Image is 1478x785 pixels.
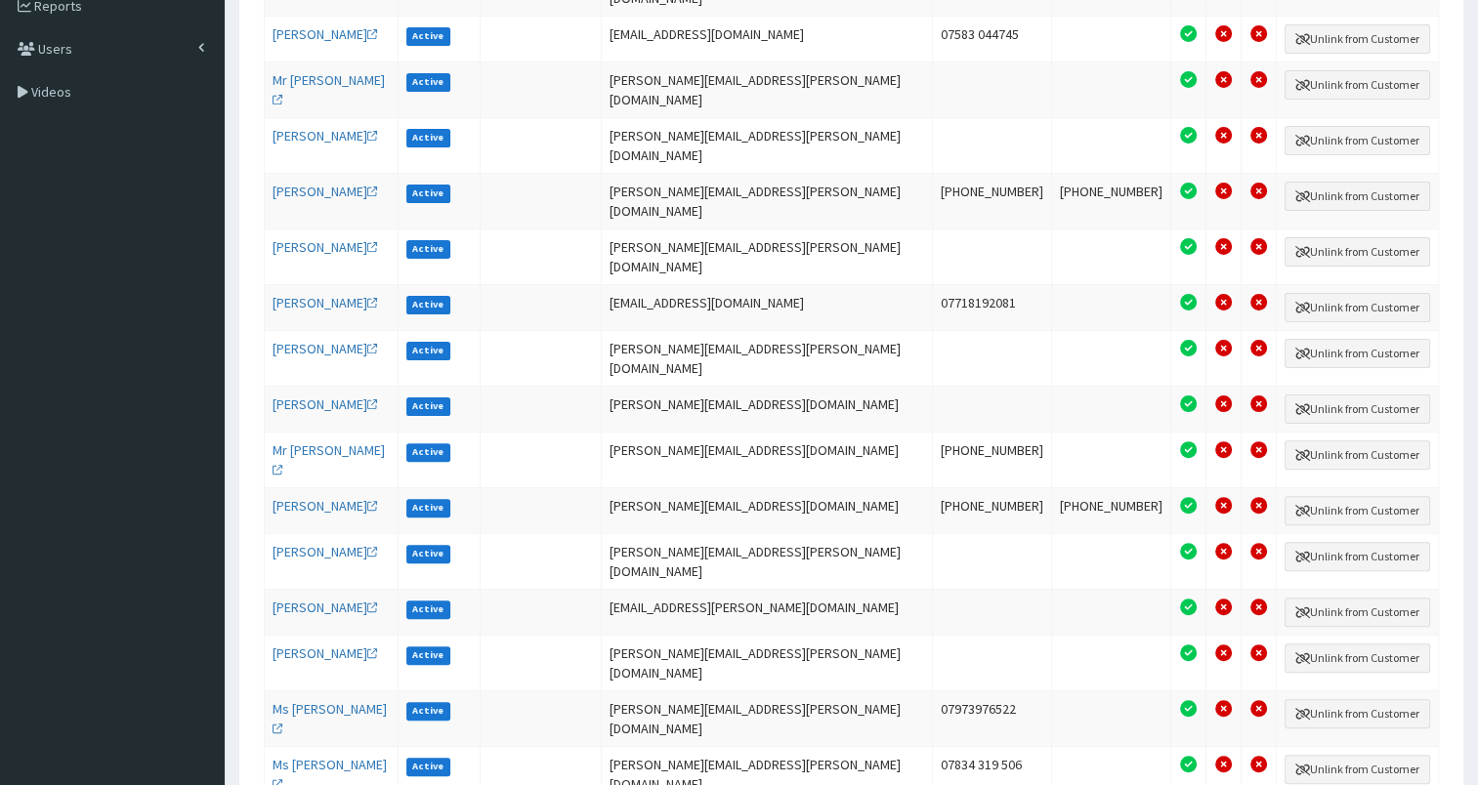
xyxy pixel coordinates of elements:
td: [PERSON_NAME][EMAIL_ADDRESS][PERSON_NAME][DOMAIN_NAME] [602,228,933,284]
button: Unlink from Customer [1285,755,1430,784]
a: [PERSON_NAME] [273,340,378,357]
label: Active [406,499,450,516]
td: [PHONE_NUMBER] [933,173,1052,228]
button: Unlink from Customer [1285,598,1430,627]
button: Unlink from Customer [1285,440,1430,470]
a: [PERSON_NAME] [273,599,378,616]
td: [PHONE_NUMBER] [1052,173,1171,228]
label: Active [406,443,450,461]
button: Unlink from Customer [1285,70,1430,100]
label: Active [406,240,450,258]
label: Active [406,646,450,664]
td: 07973976522 [933,690,1052,746]
button: Unlink from Customer [1285,293,1430,322]
label: Active [406,702,450,720]
a: [PERSON_NAME] [273,127,378,145]
button: Unlink from Customer [1285,237,1430,267]
label: Active [406,27,450,45]
td: [PERSON_NAME][EMAIL_ADDRESS][PERSON_NAME][DOMAIN_NAME] [602,330,933,386]
td: [EMAIL_ADDRESS][DOMAIN_NAME] [602,284,933,330]
label: Active [406,129,450,146]
td: [PHONE_NUMBER] [933,432,1052,487]
a: [PERSON_NAME] [273,183,378,200]
label: Active [406,296,450,313]
a: [PERSON_NAME] [273,543,378,560]
label: Active [406,73,450,91]
td: [PERSON_NAME][EMAIL_ADDRESS][PERSON_NAME][DOMAIN_NAME] [602,173,933,228]
button: Unlink from Customer [1285,643,1430,673]
button: Unlink from Customer [1285,182,1430,211]
span: Users [38,40,72,58]
td: 07718192081 [933,284,1052,330]
a: Ms [PERSON_NAME] [273,700,387,737]
button: Unlink from Customer [1285,24,1430,54]
td: [PERSON_NAME][EMAIL_ADDRESS][PERSON_NAME][DOMAIN_NAME] [602,533,933,589]
label: Active [406,185,450,202]
td: 07583 044745 [933,16,1052,62]
a: [PERSON_NAME] [273,644,378,662]
button: Unlink from Customer [1285,339,1430,368]
button: Unlink from Customer [1285,699,1430,728]
a: [PERSON_NAME] [273,294,378,311]
label: Active [406,545,450,562]
a: Mr [PERSON_NAME] [273,441,385,478]
label: Active [406,600,450,618]
td: [PERSON_NAME][EMAIL_ADDRESS][PERSON_NAME][DOMAIN_NAME] [602,635,933,690]
button: Unlink from Customer [1285,126,1430,155]
td: [PERSON_NAME][EMAIL_ADDRESS][PERSON_NAME][DOMAIN_NAME] [602,117,933,173]
button: Unlink from Customer [1285,542,1430,571]
a: [PERSON_NAME] [273,395,378,413]
label: Active [406,342,450,359]
label: Active [406,397,450,415]
td: [PHONE_NUMBER] [1052,487,1171,533]
td: [PERSON_NAME][EMAIL_ADDRESS][DOMAIN_NAME] [602,432,933,487]
label: Active [406,758,450,775]
td: [EMAIL_ADDRESS][DOMAIN_NAME] [602,16,933,62]
td: [PERSON_NAME][EMAIL_ADDRESS][PERSON_NAME][DOMAIN_NAME] [602,690,933,746]
td: [PERSON_NAME][EMAIL_ADDRESS][PERSON_NAME][DOMAIN_NAME] [602,62,933,117]
td: [EMAIL_ADDRESS][PERSON_NAME][DOMAIN_NAME] [602,589,933,635]
a: [PERSON_NAME] [273,25,378,43]
a: [PERSON_NAME] [273,497,378,515]
td: [PHONE_NUMBER] [933,487,1052,533]
a: Mr [PERSON_NAME] [273,71,385,108]
td: [PERSON_NAME][EMAIL_ADDRESS][DOMAIN_NAME] [602,386,933,432]
td: [PERSON_NAME][EMAIL_ADDRESS][DOMAIN_NAME] [602,487,933,533]
a: [PERSON_NAME] [273,238,378,256]
span: Videos [31,83,71,101]
button: Unlink from Customer [1285,394,1430,424]
button: Unlink from Customer [1285,496,1430,525]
